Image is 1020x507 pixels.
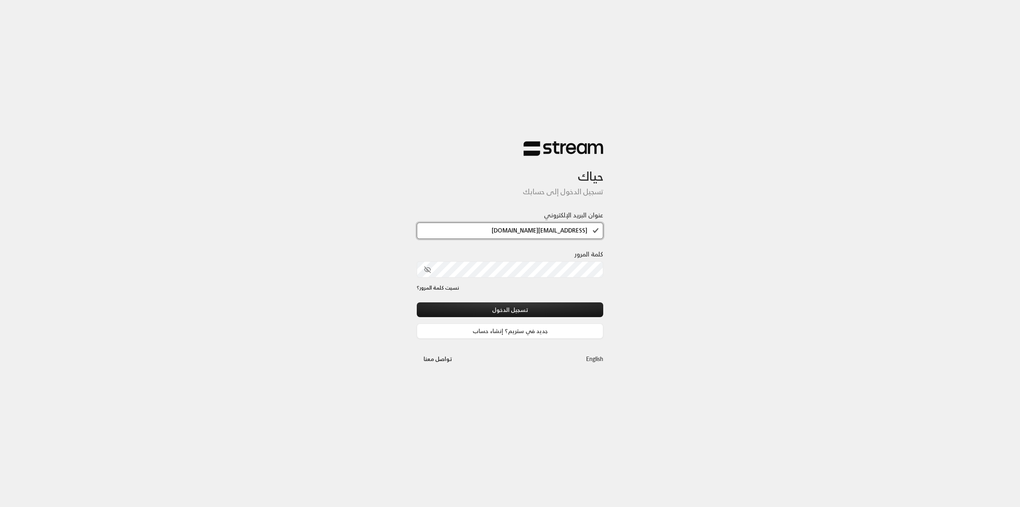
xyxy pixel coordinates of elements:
[417,156,603,184] h3: حياك
[417,284,459,292] a: نسيت كلمة المرور؟
[417,302,603,317] button: تسجيل الدخول
[544,210,603,220] label: عنوان البريد الإلكتروني
[586,351,603,366] a: English
[575,249,603,259] label: كلمة المرور
[417,351,459,366] button: تواصل معنا
[421,263,434,276] button: toggle password visibility
[417,354,459,364] a: تواصل معنا
[417,223,603,239] input: اكتب بريدك الإلكتروني هنا
[417,324,603,338] a: جديد في ستريم؟ إنشاء حساب
[524,141,603,156] img: Stream Logo
[417,187,603,196] h5: تسجيل الدخول إلى حسابك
